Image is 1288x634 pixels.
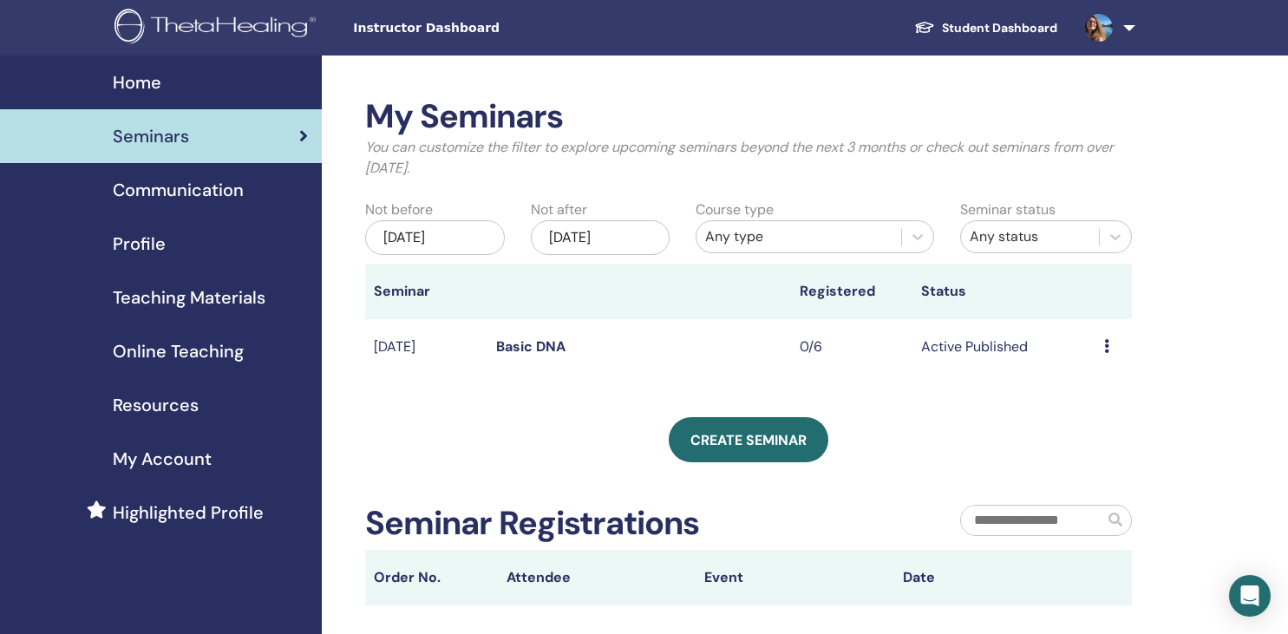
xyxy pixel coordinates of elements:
td: 0/6 [791,319,912,376]
span: My Account [113,446,212,472]
label: Course type [696,199,774,220]
a: Create seminar [669,417,828,462]
div: Any status [970,226,1090,247]
img: graduation-cap-white.svg [914,20,935,35]
img: logo.png [114,9,322,48]
label: Seminar status [960,199,1056,220]
span: Highlighted Profile [113,500,264,526]
h2: My Seminars [365,97,1132,137]
th: Seminar [365,264,487,319]
th: Date [894,550,1093,605]
span: Instructor Dashboard [353,19,613,37]
p: You can customize the filter to explore upcoming seminars beyond the next 3 months or check out s... [365,137,1132,179]
a: Student Dashboard [900,12,1071,44]
span: Create seminar [690,431,807,449]
span: Home [113,69,161,95]
div: [DATE] [531,220,670,255]
th: Attendee [498,550,696,605]
div: Any type [705,226,892,247]
span: Seminars [113,123,189,149]
div: [DATE] [365,220,504,255]
label: Not after [531,199,587,220]
div: Open Intercom Messenger [1229,575,1271,617]
label: Not before [365,199,433,220]
span: Communication [113,177,244,203]
a: Basic DNA [496,337,566,356]
th: Registered [791,264,912,319]
th: Event [696,550,894,605]
h2: Seminar Registrations [365,504,699,544]
th: Status [912,264,1095,319]
th: Order No. [365,550,497,605]
span: Profile [113,231,166,257]
span: Teaching Materials [113,284,265,310]
span: Online Teaching [113,338,244,364]
span: Resources [113,392,199,418]
td: [DATE] [365,319,487,376]
td: Active Published [912,319,1095,376]
img: default.jpg [1085,14,1113,42]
